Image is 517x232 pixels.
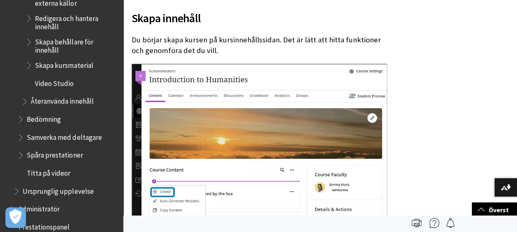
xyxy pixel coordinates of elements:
[27,166,70,177] span: Titta på videor
[472,202,517,218] a: Överst
[132,35,387,56] p: Du börjar skapa kursen på kursinnehållssidan. Det är lätt att hitta funktioner och genomföra det ...
[23,184,93,195] span: Ursprunglig upplevelse
[27,130,102,142] span: Samverka med deltagare
[19,220,70,231] span: Prestationspanel
[35,35,118,54] span: Skapa behållare för innehåll
[35,58,93,70] span: Skapa kursmaterial
[19,202,60,213] span: Administratör
[27,148,83,160] span: Spåra prestationer
[35,12,118,31] span: Redigera och hantera innehåll
[5,207,26,228] button: Open Preferences
[31,95,93,106] span: Återanvända innehåll
[429,218,439,228] img: More help
[412,218,422,228] img: Print
[27,112,61,123] span: Bedömning
[35,77,74,88] span: Video Studio
[445,218,455,228] img: Follow this page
